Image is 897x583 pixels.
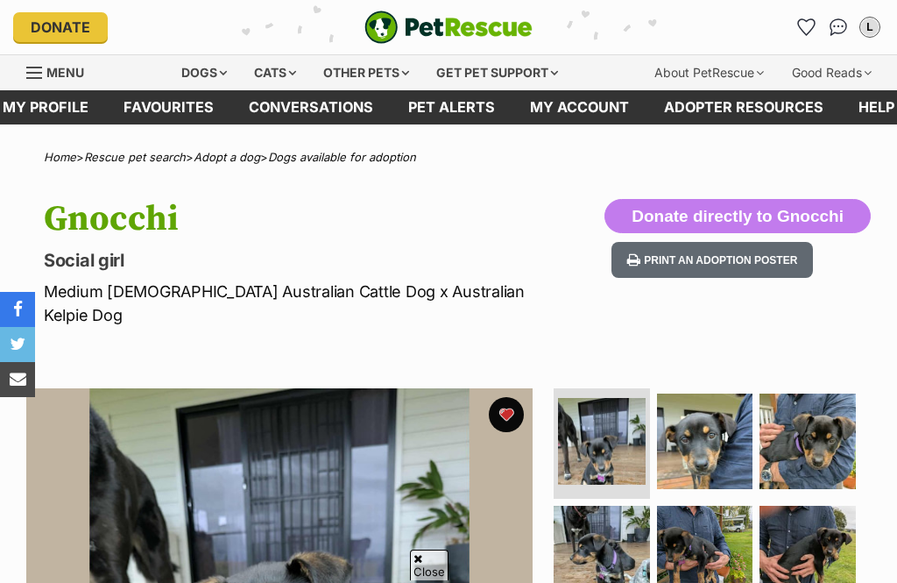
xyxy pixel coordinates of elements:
a: My account [512,90,646,124]
img: Photo of Gnocchi [759,394,856,490]
ul: Account quick links [793,13,884,41]
div: Get pet support [424,55,570,90]
button: Print an adoption poster [611,242,813,278]
span: Menu [46,65,84,80]
a: Rescue pet search [84,150,186,164]
p: Medium [DEMOGRAPHIC_DATA] Australian Cattle Dog x Australian Kelpie Dog [44,280,550,327]
div: Cats [242,55,308,90]
a: Adopt a dog [194,150,260,164]
a: Favourites [793,13,821,41]
img: Photo of Gnocchi [558,398,646,486]
a: Home [44,150,76,164]
a: Favourites [106,90,231,124]
a: PetRescue [364,11,533,44]
a: Adopter resources [646,90,841,124]
a: conversations [231,90,391,124]
div: Other pets [311,55,421,90]
img: logo-e224e6f780fb5917bec1dbf3a21bbac754714ae5b6737aabdf751b685950b380.svg [364,11,533,44]
div: Dogs [169,55,239,90]
button: Donate directly to Gnocchi [604,199,871,234]
a: Conversations [824,13,852,41]
a: Menu [26,55,96,87]
img: chat-41dd97257d64d25036548639549fe6c8038ab92f7586957e7f3b1b290dea8141.svg [830,18,848,36]
p: Social girl [44,248,550,273]
span: Close [410,550,448,580]
a: Donate [13,12,108,42]
img: Photo of Gnocchi [657,394,753,490]
div: Good Reads [780,55,884,90]
button: favourite [489,397,524,432]
button: My account [856,13,884,41]
h1: Gnocchi [44,199,550,239]
a: Dogs available for adoption [268,150,416,164]
div: L [861,18,879,36]
div: About PetRescue [642,55,776,90]
a: Pet alerts [391,90,512,124]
